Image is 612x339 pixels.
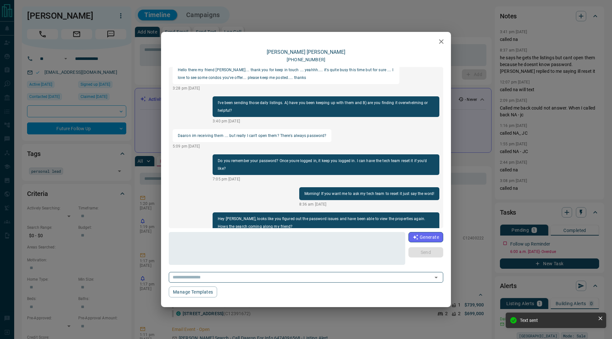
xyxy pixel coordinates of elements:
button: Generate [408,232,443,242]
p: I've been sending those daily listings. A) have you been keeping up with them and B) are you find... [218,99,434,114]
p: 7:05 pm [DATE] [213,176,439,182]
p: [PHONE_NUMBER] [287,56,325,63]
p: Do you remember your password? Once youre logged in, it keep you logged in. I can have the tech t... [218,157,434,172]
p: Hello there my friend [PERSON_NAME].... thank you for keep in touch .... yeahhh..... it's quite b... [178,66,394,82]
p: Morning! If you want me to ask my tech team to reset it just say the word! [304,190,434,198]
button: Open [432,273,441,282]
button: Manage Templates [169,286,217,297]
p: 3:40 pm [DATE] [213,118,439,124]
p: Hey [PERSON_NAME], looks like you figured out the password issues and have been able to view the ... [218,215,434,230]
a: [PERSON_NAME] [PERSON_NAME] [267,49,345,55]
p: 8:36 am [DATE] [299,201,439,207]
p: Daaron im receiving them .... but really I can't open them? There's always password? [178,132,326,140]
p: 5:09 pm [DATE] [173,143,331,149]
div: Text sent [520,318,595,323]
p: 3:28 pm [DATE] [173,85,399,91]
